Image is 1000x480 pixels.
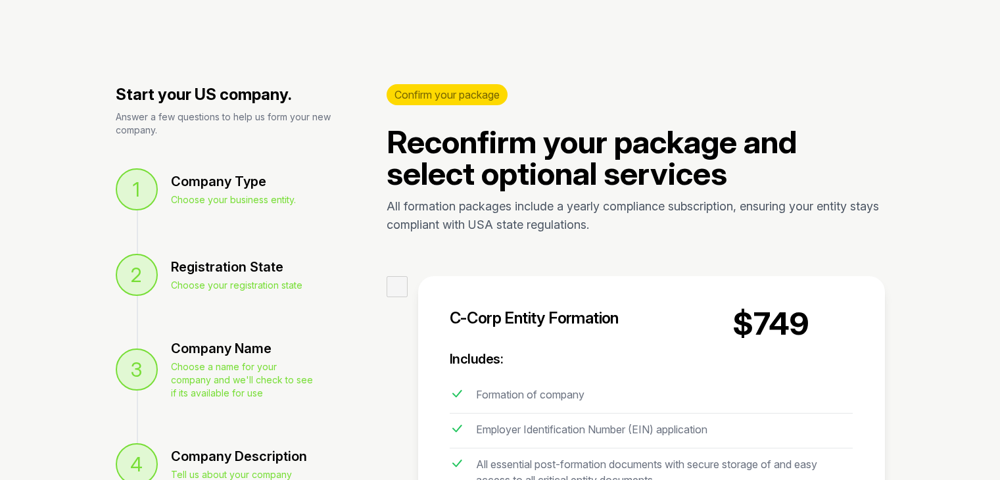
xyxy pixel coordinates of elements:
div: Company Name [171,339,313,358]
span: $749 [732,308,809,339]
div: Registration State [171,258,302,276]
div: 2 [116,254,158,296]
div: Company Type [171,172,296,191]
p: Choose a name for your company and we'll check to see if its available for use [171,360,313,400]
div: Employer Identification Number (EIN) application [476,421,707,443]
h2: C-Corp Entity Formation [450,308,712,329]
div: Formation of company [476,387,584,408]
h2: Reconfirm your package and select optional services [387,126,885,189]
div: Confirm your package [387,84,508,105]
p: Choose your registration state [171,279,302,292]
div: 1 [116,168,158,210]
div: 3 [116,348,158,391]
p: Includes: [450,350,853,368]
div: Start your US company. [116,84,345,105]
p: All formation packages include a yearly compliance subscription, ensuring your entity stays compl... [387,197,885,234]
p: Choose your business entity. [171,193,296,206]
div: Answer a few questions to help us form your new company. [116,110,345,137]
div: Company Description [171,447,307,466]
